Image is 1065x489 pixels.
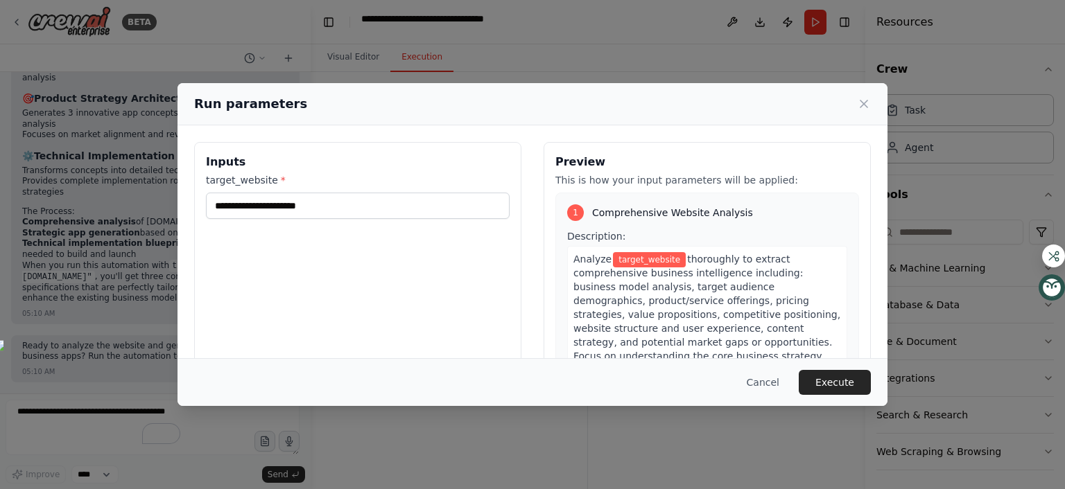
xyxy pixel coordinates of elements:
[573,254,612,265] span: Analyze
[573,254,840,389] span: thoroughly to extract comprehensive business intelligence including: business model analysis, tar...
[567,204,584,221] div: 1
[799,370,871,395] button: Execute
[206,154,510,170] h3: Inputs
[613,252,686,267] span: Variable: target_website
[555,173,859,187] p: This is how your input parameters will be applied:
[567,231,625,242] span: Description:
[592,206,753,220] span: Comprehensive Website Analysis
[206,173,510,187] label: target_website
[194,94,307,114] h2: Run parameters
[555,154,859,170] h3: Preview
[736,370,790,395] button: Cancel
